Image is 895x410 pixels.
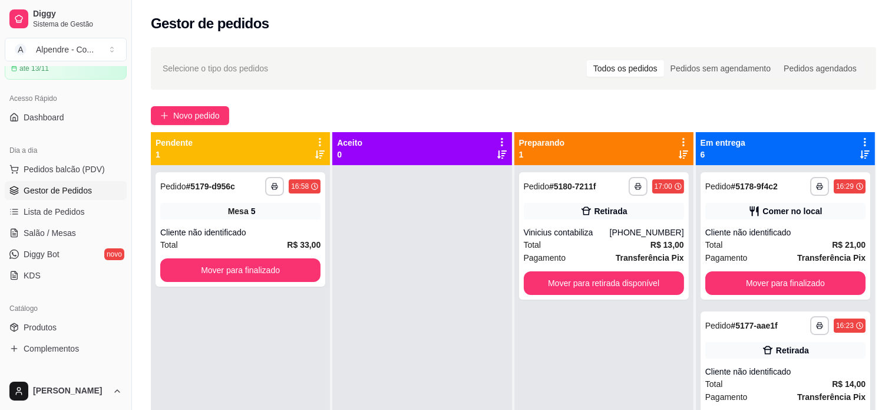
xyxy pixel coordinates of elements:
button: [PERSON_NAME] [5,377,127,405]
span: Dashboard [24,111,64,123]
div: [PHONE_NUMBER] [610,227,684,238]
p: 6 [701,149,745,160]
a: Diggy Botnovo [5,245,127,264]
span: KDS [24,270,41,281]
span: Sistema de Gestão [33,19,122,29]
span: Total [160,238,178,251]
strong: # 5180-7211f [549,182,596,191]
span: Novo pedido [173,109,220,122]
a: DiggySistema de Gestão [5,5,127,33]
div: 16:58 [291,182,309,191]
span: Pagamento [524,251,566,264]
div: Acesso Rápido [5,89,127,108]
div: Cliente não identificado [705,227,866,238]
span: Pedidos balcão (PDV) [24,163,105,175]
strong: Transferência Pix [616,253,684,263]
span: Diggy [33,9,122,19]
div: 5 [251,205,256,217]
article: até 13/11 [19,64,49,73]
span: A [15,44,27,55]
span: Pedido [705,182,731,191]
h2: Gestor de pedidos [151,14,269,33]
strong: # 5178-9f4c2 [731,182,777,191]
span: Total [705,378,723,391]
button: Novo pedido [151,106,229,125]
a: Produtos [5,318,127,337]
div: Retirada [776,345,809,356]
p: 1 [519,149,565,160]
div: Retirada [595,205,628,217]
span: Pedido [160,182,186,191]
button: Mover para retirada disponível [524,271,684,295]
div: Catálogo [5,299,127,318]
span: Pedido [705,321,731,330]
strong: # 5177-aae1f [731,321,777,330]
a: Gestor de Pedidos [5,181,127,200]
div: 16:23 [836,321,854,330]
span: Selecione o tipo dos pedidos [163,62,268,75]
div: Cliente não identificado [705,366,866,378]
button: Pedidos balcão (PDV) [5,160,127,179]
strong: Transferência Pix [797,253,866,263]
button: Select a team [5,38,127,61]
p: Aceito [337,137,362,149]
div: 17:00 [655,182,672,191]
div: Vinicius contabiliza [524,227,610,238]
p: Preparando [519,137,565,149]
div: Pedidos agendados [777,60,863,77]
a: Lista de Pedidos [5,202,127,221]
p: Em entrega [701,137,745,149]
a: Salão / Mesas [5,224,127,242]
span: Lista de Pedidos [24,206,85,218]
span: Pagamento [705,391,748,404]
span: Diggy Bot [24,248,60,260]
button: Mover para finalizado [160,258,321,282]
div: Pedidos sem agendamento [664,60,777,77]
strong: Transferência Pix [797,392,866,402]
strong: R$ 21,00 [832,240,866,250]
span: Complementos [24,343,79,355]
strong: R$ 14,00 [832,379,866,389]
span: Pedido [524,182,550,191]
p: 1 [156,149,193,160]
div: Cliente não identificado [160,227,321,238]
div: Todos os pedidos [587,60,664,77]
span: Gestor de Pedidos [24,185,92,196]
div: 16:29 [836,182,854,191]
span: Total [705,238,723,251]
span: Pagamento [705,251,748,264]
button: Mover para finalizado [705,271,866,295]
a: Complementos [5,339,127,358]
p: Pendente [156,137,193,149]
span: Produtos [24,322,57,333]
span: [PERSON_NAME] [33,386,108,396]
strong: R$ 13,00 [650,240,684,250]
div: Alpendre - Co ... [36,44,94,55]
span: plus [160,111,169,120]
span: Total [524,238,541,251]
div: Dia a dia [5,141,127,160]
a: Dashboard [5,108,127,127]
div: Comer no local [762,205,822,217]
strong: R$ 33,00 [287,240,321,250]
span: Mesa [228,205,249,217]
span: Salão / Mesas [24,227,76,239]
p: 0 [337,149,362,160]
a: KDS [5,266,127,285]
strong: # 5179-d956c [186,182,235,191]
